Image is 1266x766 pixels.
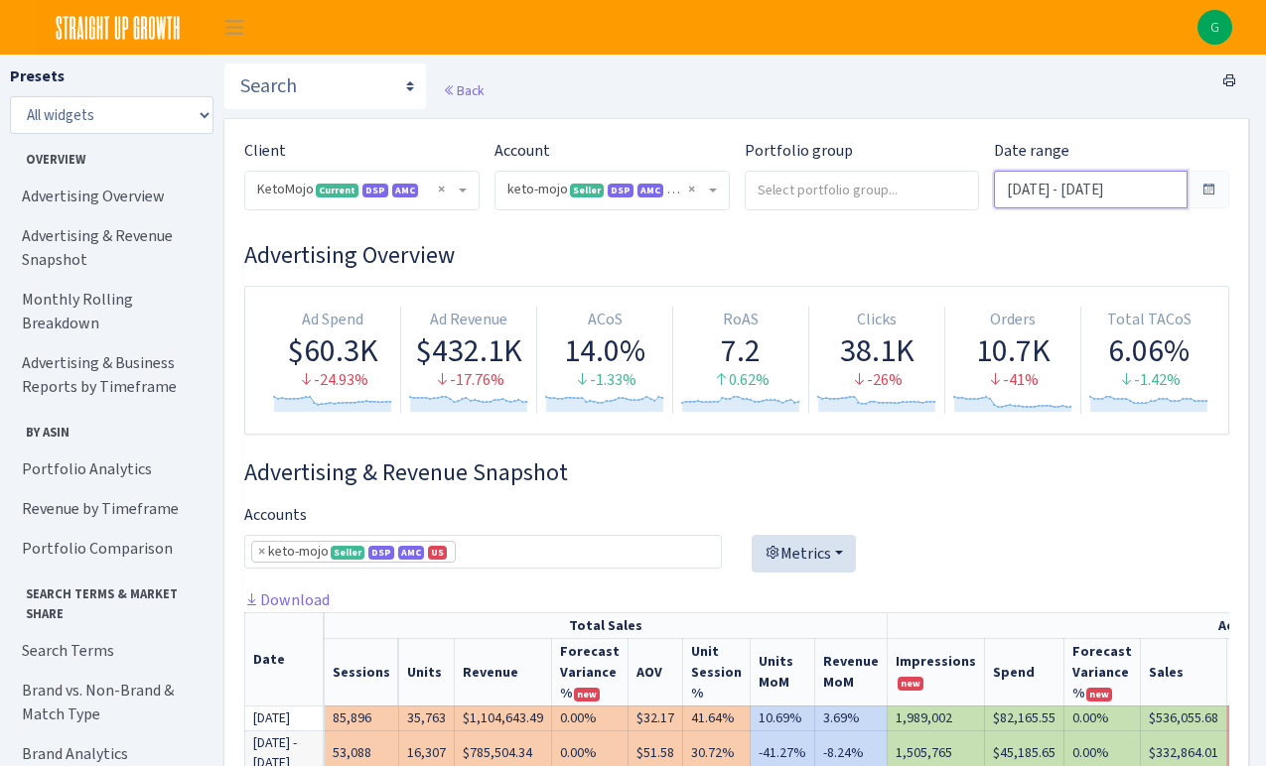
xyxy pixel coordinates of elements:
th: Unit Session % [683,638,751,705]
div: -1.42% [1089,369,1208,392]
li: keto-mojo <span class="badge badge-success">Seller</span><span class="badge badge-primary">DSP</s... [251,541,456,563]
span: new [1086,688,1112,702]
span: AMC [398,546,424,560]
label: Date range [994,139,1069,163]
div: -26% [817,369,936,392]
td: [DATE] [245,705,325,730]
h3: Widget #2 [244,458,1229,487]
th: Revenue [455,638,552,705]
label: Presets [10,64,65,88]
span: new [574,688,600,702]
span: US [428,546,447,560]
div: RoAS [681,309,800,331]
span: Overview [11,142,208,169]
span: × [258,542,265,562]
div: -24.93% [273,369,392,392]
span: AMC [637,184,663,197]
td: 0.00% [552,705,629,730]
a: Advertising & Revenue Snapshot [10,216,209,280]
td: $32.17 [629,705,683,730]
img: Gilit [1197,10,1232,45]
th: Units MoM [751,638,815,705]
span: DSP [608,184,633,197]
th: Date [245,612,325,705]
div: $432.1K [409,331,528,369]
a: Download [244,589,330,610]
label: Account [494,139,550,163]
span: Seller [331,546,364,560]
span: By ASIN [11,415,208,442]
td: $536,055.68 [1141,705,1227,730]
button: Toggle navigation [210,11,259,44]
label: Accounts [244,503,307,527]
div: Orders [953,309,1072,331]
td: 3.69% [815,705,888,730]
a: Portfolio Analytics [10,449,209,489]
div: Ad Revenue [409,309,528,331]
td: $82,165.55 [985,705,1064,730]
th: Spend [985,638,1064,705]
th: AOV [629,638,683,705]
div: 0.62% [681,369,800,392]
span: keto-mojo <span class="badge badge-success">Seller</span><span class="badge badge-primary">DSP</s... [495,172,729,209]
th: Total Sales [325,612,888,638]
td: 35,763 [399,705,455,730]
div: Clicks [817,309,936,331]
a: Brand vs. Non-Brand & Match Type [10,671,209,734]
span: KetoMojo <span class="badge badge-success">Current</span><span class="badge badge-primary">DSP</s... [257,180,455,199]
a: Monthly Rolling Breakdown [10,280,209,343]
a: Advertising Overview [10,177,209,216]
input: Select portfolio group... [746,172,979,207]
a: Back [443,81,484,99]
th: Spend Forecast Variance % [1064,638,1141,705]
div: -41% [953,369,1072,392]
th: Sales [1141,638,1227,705]
label: Portfolio group [745,139,853,163]
span: DSP [362,184,388,197]
span: Remove all items [438,180,445,199]
span: Seller [570,184,604,197]
div: 10.7K [953,331,1072,369]
td: 1,989,002 [888,705,985,730]
div: Total TACoS [1089,309,1208,331]
h3: Widget #1 [244,241,1229,270]
td: 85,896 [325,705,399,730]
span: DSP [368,546,394,560]
td: 41.64% [683,705,751,730]
span: KetoMojo <span class="badge badge-success">Current</span><span class="badge badge-primary">DSP</s... [245,172,479,209]
th: Sessions [325,638,399,705]
a: G [1197,10,1232,45]
td: 0.00% [1064,705,1141,730]
td: 10.69% [751,705,815,730]
span: Remove all items [688,180,695,199]
div: ACoS [545,309,664,331]
div: -17.76% [409,369,528,392]
label: Client [244,139,286,163]
div: 6.06% [1089,331,1208,369]
div: $60.3K [273,331,392,369]
div: 7.2 [681,331,800,369]
span: Search Terms & Market Share [11,576,208,622]
a: Portfolio Comparison [10,529,209,569]
span: Current [316,184,358,197]
a: Revenue by Timeframe [10,489,209,529]
th: Revenue Forecast Variance % [552,638,629,705]
a: Search Terms [10,631,209,671]
th: Impressions [888,638,985,705]
th: Revenue MoM [815,638,888,705]
span: AMC [392,184,418,197]
th: Units [399,638,455,705]
a: Advertising & Business Reports by Timeframe [10,343,209,407]
div: Ad Spend [273,309,392,331]
td: $1,104,643.49 [455,705,552,730]
div: -1.33% [545,369,664,392]
span: new [898,677,923,691]
div: 38.1K [817,331,936,369]
div: 14.0% [545,331,664,369]
span: keto-mojo <span class="badge badge-success">Seller</span><span class="badge badge-primary">DSP</s... [507,180,705,199]
button: Metrics [752,535,856,573]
